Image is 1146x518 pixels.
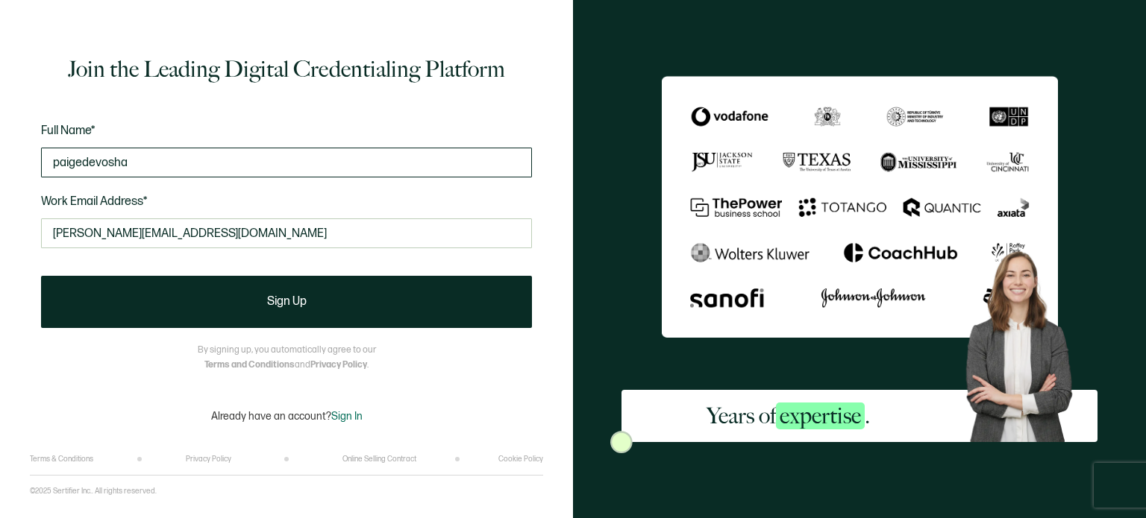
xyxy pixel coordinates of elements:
button: Sign Up [41,276,532,328]
h1: Join the Leading Digital Credentialing Platform [68,54,505,84]
a: Terms & Conditions [30,455,93,464]
img: Sertifier Signup - Years of <span class="strong-h">expertise</span>. Hero [954,241,1097,441]
span: expertise [776,402,865,429]
p: ©2025 Sertifier Inc.. All rights reserved. [30,487,157,496]
span: Work Email Address* [41,195,148,209]
span: Sign In [331,410,363,423]
h2: Years of . [707,401,870,431]
input: Jane Doe [41,148,532,177]
a: Cookie Policy [498,455,543,464]
a: Privacy Policy [310,359,367,370]
input: Enter your work email address [41,218,532,248]
p: Already have an account? [211,410,363,423]
a: Terms and Conditions [204,359,295,370]
span: Full Name* [41,124,95,138]
img: Sertifier Signup [610,431,633,453]
p: By signing up, you automatically agree to our and . [198,343,376,373]
img: Sertifier Signup - Years of <span class="strong-h">expertise</span>. [662,76,1058,337]
span: Sign Up [267,296,307,308]
a: Privacy Policy [186,455,231,464]
a: Online Selling Contract [342,455,416,464]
